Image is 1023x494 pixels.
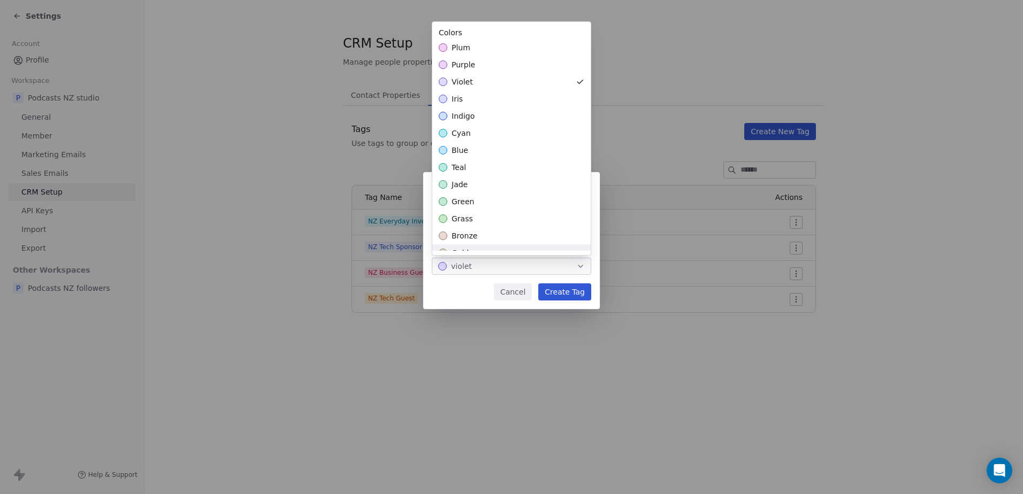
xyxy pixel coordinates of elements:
[452,128,471,138] span: cyan
[452,248,469,258] span: gold
[452,59,475,70] span: purple
[452,94,463,104] span: iris
[452,230,477,241] span: bronze
[452,111,475,121] span: indigo
[452,145,468,156] span: blue
[452,179,468,190] span: jade
[452,42,470,53] span: plum
[452,213,473,224] span: grass
[452,196,474,207] span: green
[439,28,462,37] span: Colors
[452,76,473,87] span: violet
[452,162,466,173] span: teal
